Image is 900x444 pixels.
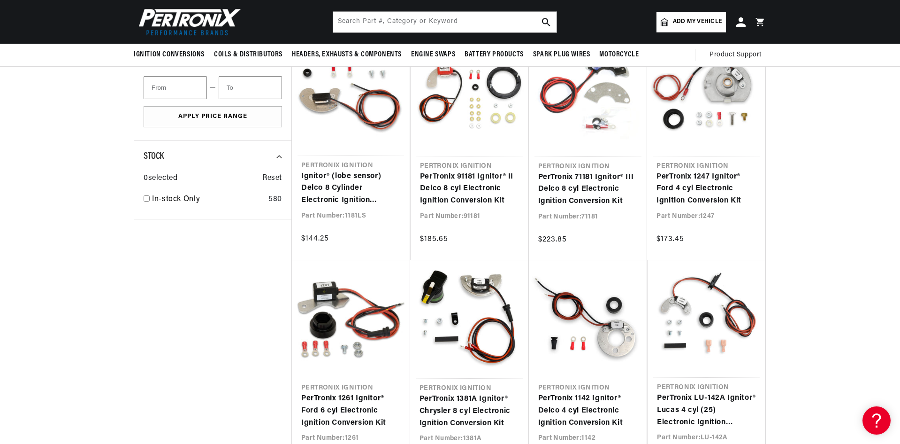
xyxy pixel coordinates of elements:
[268,194,282,206] div: 580
[528,44,595,66] summary: Spark Plug Wires
[209,82,216,94] span: —
[536,12,557,32] button: search button
[134,44,209,66] summary: Ignition Conversions
[420,171,519,207] a: PerTronix 91181 Ignitor® II Delco 8 cyl Electronic Ignition Conversion Kit
[406,44,460,66] summary: Engine Swaps
[144,172,177,185] span: 0 selected
[460,44,528,66] summary: Battery Products
[214,50,282,60] span: Coils & Distributors
[656,171,756,207] a: PerTronix 1247 Ignitor® Ford 4 cyl Electronic Ignition Conversion Kit
[599,50,639,60] span: Motorcycle
[673,17,722,26] span: Add my vehicle
[301,171,400,207] a: Ignitor® (lobe sensor) Delco 8 Cylinder Electronic Ignition Conversion Kit
[152,194,265,206] a: In-stock Only
[333,12,557,32] input: Search Part #, Category or Keyword
[134,6,242,38] img: Pertronix
[538,171,638,208] a: PerTronix 71181 Ignitor® III Delco 8 cyl Electronic Ignition Conversion Kit
[144,106,282,127] button: Apply Price Range
[262,172,282,185] span: Reset
[419,393,519,429] a: PerTronix 1381A Ignitor® Chrysler 8 cyl Electronic Ignition Conversion Kit
[301,393,401,429] a: PerTronix 1261 Ignitor® Ford 6 cyl Electronic Ignition Conversion Kit
[411,50,455,60] span: Engine Swaps
[209,44,287,66] summary: Coils & Distributors
[657,392,756,428] a: PerTronix LU-142A Ignitor® Lucas 4 cyl (25) Electronic Ignition Conversion Kit
[144,152,164,161] span: Stock
[538,393,638,429] a: PerTronix 1142 Ignitor® Delco 4 cyl Electronic Ignition Conversion Kit
[134,50,205,60] span: Ignition Conversions
[709,44,766,66] summary: Product Support
[533,50,590,60] span: Spark Plug Wires
[595,44,643,66] summary: Motorcycle
[465,50,524,60] span: Battery Products
[219,76,282,99] input: To
[709,50,762,60] span: Product Support
[287,44,406,66] summary: Headers, Exhausts & Components
[292,50,402,60] span: Headers, Exhausts & Components
[656,12,726,32] a: Add my vehicle
[144,76,207,99] input: From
